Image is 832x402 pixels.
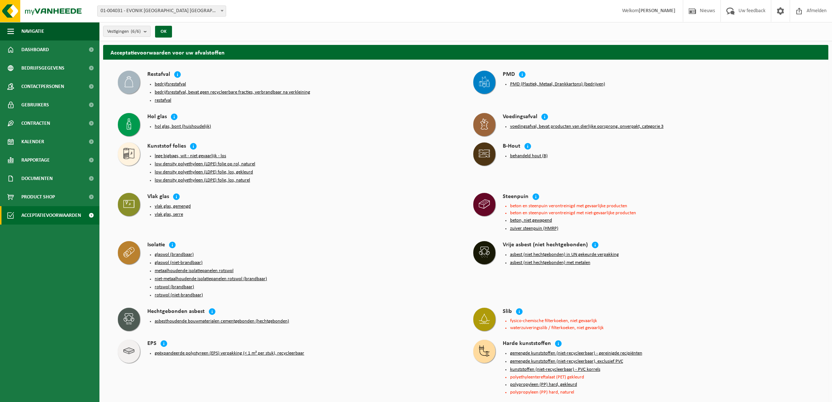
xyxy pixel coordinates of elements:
button: bedrijfsrestafval [155,81,186,87]
h4: Voedingsafval [503,113,537,121]
button: lege bigbags, wit - niet gevaarlijk - los [155,153,226,159]
button: rotswol (brandbaar) [155,284,194,290]
span: Kalender [21,133,44,151]
li: polyethyleentereftalaat (PET) gekleurd [510,375,814,380]
h4: Vlak glas [147,193,169,201]
button: OK [155,26,172,38]
li: beton en steenpuin verontreinigd met gevaarlijke producten [510,204,814,208]
button: glaswol (niet-brandbaar) [155,260,203,266]
li: fysico-chemische filterkoeken, niet gevaarlijk [510,318,814,323]
h4: PMD [503,71,515,79]
span: Product Shop [21,188,55,206]
span: Gebruikers [21,96,49,114]
h4: Vrije asbest (niet hechtgebonden) [503,241,588,250]
button: vlak glas, gemengd [155,204,191,209]
h4: Kunststof folies [147,142,186,151]
button: glaswol (brandbaar) [155,252,194,258]
button: polypropyleen (PP) hard, gekleurd [510,382,577,388]
h4: Isolatie [147,241,165,250]
button: behandeld hout (B) [510,153,548,159]
count: (6/6) [131,29,141,34]
h4: Restafval [147,71,170,79]
li: waterzuiveringsslib / filterkoeken, niet gevaarlijk [510,325,814,330]
h4: Harde kunststoffen [503,340,551,348]
h4: Steenpuin [503,193,529,201]
h4: Slib [503,308,512,316]
h4: Hechtgebonden asbest [147,308,205,316]
button: PMD (Plastiek, Metaal, Drankkartons) (bedrijven) [510,81,605,87]
button: voedingsafval, bevat producten van dierlijke oorsprong, onverpakt, categorie 3 [510,124,664,130]
span: Vestigingen [107,26,141,37]
span: Bedrijfsgegevens [21,59,64,77]
button: gemengde kunststoffen (niet-recycleerbaar), exclusief PVC [510,359,623,364]
button: bedrijfsrestafval, bevat geen recycleerbare fracties, verbrandbaar na verkleining [155,89,310,95]
button: rotswol (niet-brandbaar) [155,292,203,298]
button: low density polyethyleen (LDPE) folie, los, naturel [155,177,250,183]
span: 01-004031 - EVONIK ANTWERPEN NV - ANTWERPEN [98,6,226,16]
button: niet-metaalhoudende isolatiepanelen rotswol (brandbaar) [155,276,267,282]
button: restafval [155,98,171,103]
button: metaalhoudende isolatiepanelen rotswol [155,268,234,274]
button: kunststoffen (niet-recycleerbaar) - PVC korrels [510,367,600,373]
span: Dashboard [21,40,49,59]
button: zuiver steenpuin (HMRP) [510,226,558,232]
button: geëxpandeerde polystyreen (EPS) verpakking (< 1 m² per stuk), recycleerbaar [155,350,304,356]
button: beton, niet gewapend [510,218,552,223]
h4: B-Hout [503,142,520,151]
button: asbesthoudende bouwmaterialen cementgebonden (hechtgebonden) [155,318,289,324]
h4: Hol glas [147,113,167,121]
button: low density polyethyleen (LDPE) folie, los, gekleurd [155,169,253,175]
span: Contracten [21,114,50,133]
button: asbest (niet hechtgebonden) met metalen [510,260,590,266]
li: polypropyleen (PP) hard, naturel [510,390,814,395]
span: Contactpersonen [21,77,64,96]
h4: EPS [147,340,157,348]
button: asbest (niet hechtgebonden) in UN gekeurde verpakking [510,252,619,258]
strong: [PERSON_NAME] [639,8,675,14]
span: Navigatie [21,22,44,40]
span: 01-004031 - EVONIK ANTWERPEN NV - ANTWERPEN [97,6,226,17]
span: Rapportage [21,151,50,169]
li: beton en steenpuin verontreinigd met niet-gevaarlijke producten [510,211,814,215]
button: Vestigingen(6/6) [103,26,151,37]
span: Documenten [21,169,53,188]
h2: Acceptatievoorwaarden voor uw afvalstoffen [103,45,828,59]
button: vlak glas, serre [155,212,183,218]
button: gemengde kunststoffen (niet-recycleerbaar) - gereinigde recipiënten [510,350,642,356]
button: low density polyethyleen (LDPE) folie op rol, naturel [155,161,255,167]
button: hol glas, bont (huishoudelijk) [155,124,211,130]
span: Acceptatievoorwaarden [21,206,81,225]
